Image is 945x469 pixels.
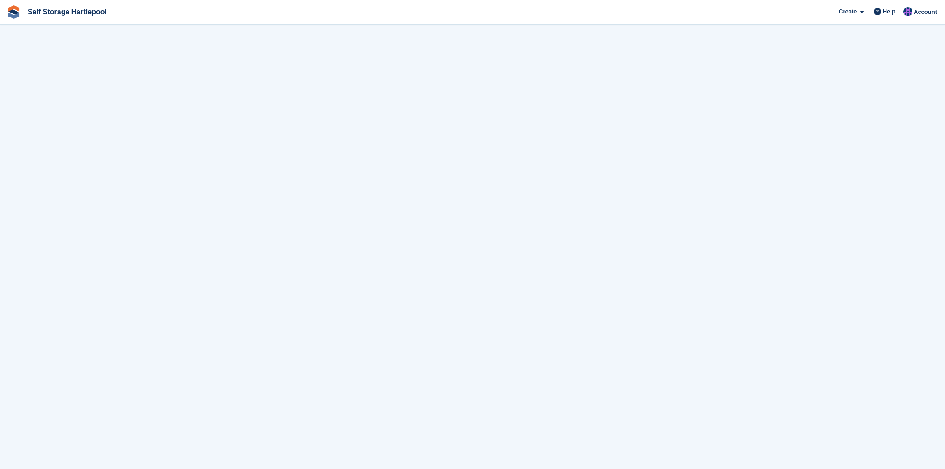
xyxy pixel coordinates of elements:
[839,7,857,16] span: Create
[914,8,937,17] span: Account
[24,4,110,19] a: Self Storage Hartlepool
[903,7,912,16] img: Sean Wood
[7,5,21,19] img: stora-icon-8386f47178a22dfd0bd8f6a31ec36ba5ce8667c1dd55bd0f319d3a0aa187defe.svg
[883,7,895,16] span: Help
